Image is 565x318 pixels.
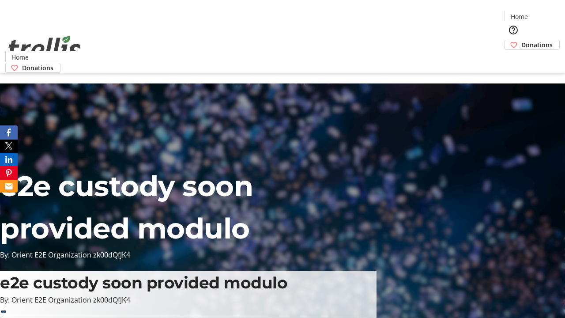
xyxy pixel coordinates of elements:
[511,12,528,21] span: Home
[505,50,522,68] button: Cart
[22,63,53,72] span: Donations
[521,40,553,49] span: Donations
[11,53,29,62] span: Home
[5,63,60,73] a: Donations
[5,26,84,70] img: Orient E2E Organization zk00dQfJK4's Logo
[505,12,533,21] a: Home
[6,53,34,62] a: Home
[505,21,522,39] button: Help
[505,40,560,50] a: Donations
